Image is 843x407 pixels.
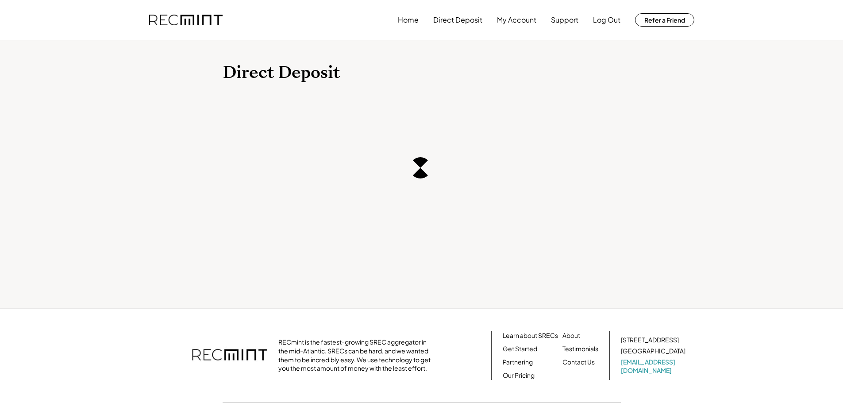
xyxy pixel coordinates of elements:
[593,11,620,29] button: Log Out
[503,331,558,340] a: Learn about SRECs
[192,340,267,371] img: recmint-logotype%403x.png
[503,345,537,353] a: Get Started
[223,62,621,83] h1: Direct Deposit
[433,11,482,29] button: Direct Deposit
[551,11,578,29] button: Support
[398,11,419,29] button: Home
[635,13,694,27] button: Refer a Friend
[562,345,598,353] a: Testimonials
[503,371,535,380] a: Our Pricing
[621,336,679,345] div: [STREET_ADDRESS]
[621,347,685,356] div: [GEOGRAPHIC_DATA]
[562,331,580,340] a: About
[278,338,435,372] div: RECmint is the fastest-growing SREC aggregator in the mid-Atlantic. SRECs can be hard, and we wan...
[503,358,533,367] a: Partnering
[621,358,687,375] a: [EMAIL_ADDRESS][DOMAIN_NAME]
[149,15,223,26] img: recmint-logotype%403x.png
[562,358,595,367] a: Contact Us
[497,11,536,29] button: My Account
